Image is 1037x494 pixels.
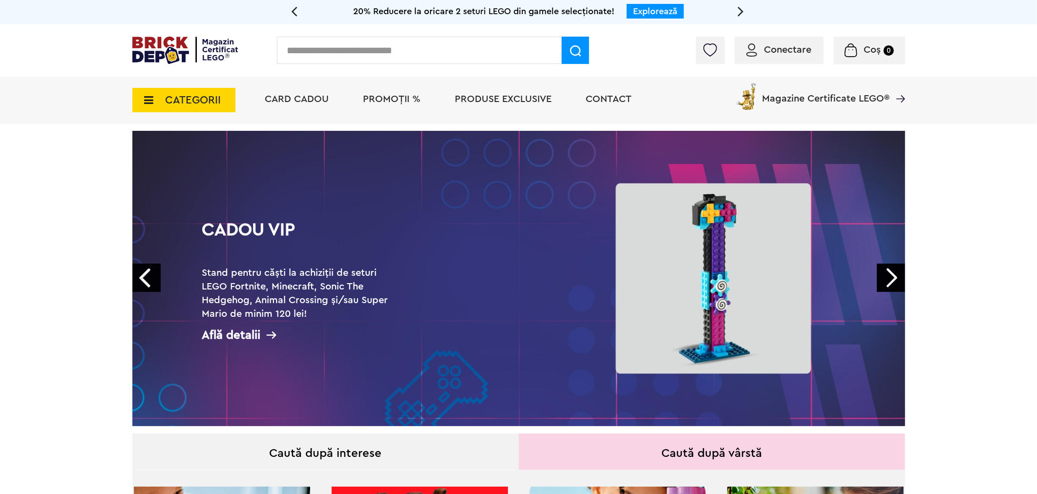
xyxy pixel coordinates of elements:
[132,264,161,292] a: Prev
[746,45,812,55] a: Conectare
[586,94,632,104] a: Contact
[890,81,905,91] a: Magazine Certificate LEGO®
[455,94,552,104] a: Produse exclusive
[202,266,397,307] h2: Stand pentru căști la achiziții de seturi LEGO Fortnite, Minecraft, Sonic The Hedgehog, Animal Cr...
[202,221,397,256] h1: Cadou VIP
[884,45,894,56] small: 0
[764,45,812,55] span: Conectare
[363,94,421,104] a: PROMOȚII %
[132,131,905,426] a: Cadou VIPStand pentru căști la achiziții de seturi LEGO Fortnite, Minecraft, Sonic The Hedgehog, ...
[633,7,677,16] a: Explorează
[877,264,905,292] a: Next
[166,95,221,105] span: CATEGORII
[864,45,881,55] span: Coș
[353,7,614,16] span: 20% Reducere la oricare 2 seturi LEGO din gamele selecționate!
[762,81,890,103] span: Magazine Certificate LEGO®
[519,433,905,470] div: Caută după vârstă
[132,433,519,470] div: Caută după interese
[202,329,397,341] div: Află detalii
[265,94,329,104] a: Card Cadou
